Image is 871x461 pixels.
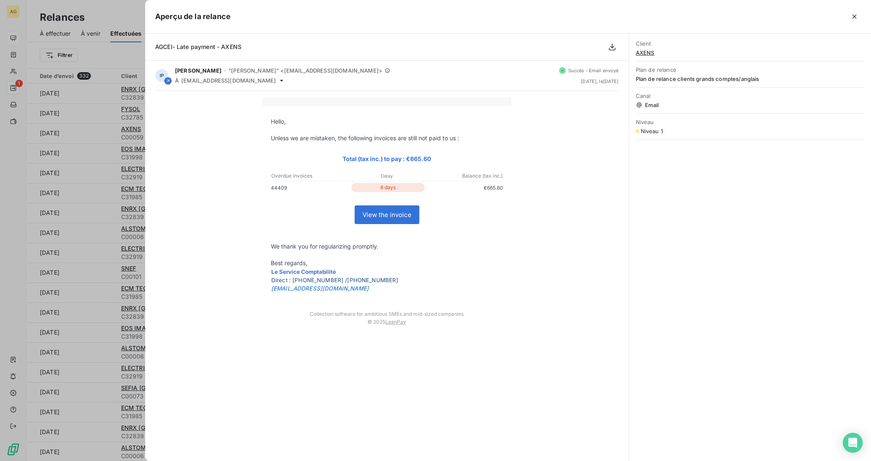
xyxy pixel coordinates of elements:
div: IP [155,69,168,82]
a: [EMAIL_ADDRESS][DOMAIN_NAME] [271,285,369,292]
span: Plan de relance [636,66,864,73]
td: Collection software for ambitious SMEs and mid-sized companies [263,302,511,317]
span: - [224,68,226,73]
span: Canal [636,93,864,99]
p: €665.60 [426,183,503,192]
h5: Aperçu de la relance [155,11,231,22]
span: Succès - Email envoyé [568,68,619,73]
p: Unless we are mistaken, the following invoices are still not paid to us : [271,134,503,142]
span: Plan de relance clients grands comptes/anglais [636,76,864,82]
p: Hello, [271,117,503,126]
span: Niveau [636,119,864,125]
span: AGCEI- Late payment - AXENS [155,43,241,50]
span: À [175,77,179,84]
span: "[PERSON_NAME]" <[EMAIL_ADDRESS][DOMAIN_NAME]> [229,67,382,74]
a: LeanPay [385,319,406,325]
a: View the invoice [355,206,419,224]
p: 8 days [351,183,425,192]
p: Balance (tax inc.) [426,172,503,180]
span: [DATE] , le [DATE] [581,79,618,84]
span: Client [636,40,864,47]
p: 44409 [271,183,350,192]
span: AXENS [636,49,864,56]
div: Open Intercom Messenger [843,433,863,453]
span: [EMAIL_ADDRESS][DOMAIN_NAME] [181,77,276,84]
p: Best regards, [271,259,503,267]
p: We thank you for regularizing promptly. [271,242,503,251]
span: [PHONE_NUMBER] [347,277,398,283]
p: Total (tax inc.) to pay : €665.60 [271,154,503,163]
span: Le Service Comptabilité [271,268,336,275]
p: Delay [348,172,425,180]
span: Email [636,102,864,108]
span: [PERSON_NAME] [175,67,221,74]
p: Overdue invoices [271,172,348,180]
td: © 2025 [263,317,511,333]
span: Direct : [PHONE_NUMBER] / [271,277,348,283]
span: Niveau 1 [641,128,663,134]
